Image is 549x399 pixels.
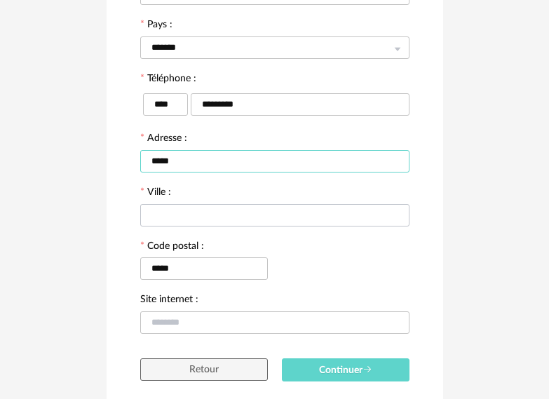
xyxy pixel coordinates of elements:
label: Ville : [140,187,171,200]
button: Continuer [282,358,409,381]
label: Code postal : [140,241,204,254]
label: Adresse : [140,133,187,146]
span: Retour [189,365,219,374]
label: Téléphone : [140,74,196,86]
label: Site internet : [140,295,198,307]
button: Retour [140,358,268,381]
span: Continuer [319,365,372,375]
label: Pays : [140,20,172,32]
